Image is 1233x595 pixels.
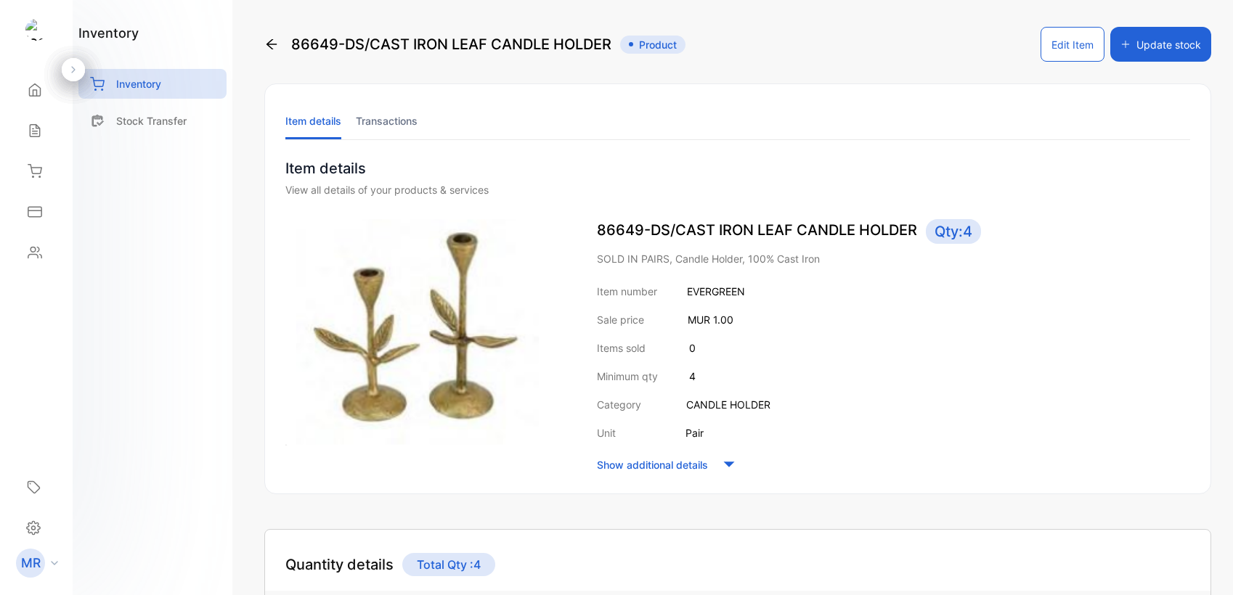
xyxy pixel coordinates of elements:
p: Pair [685,425,704,440]
a: Inventory [78,69,227,99]
p: 0 [689,340,696,356]
p: Category [597,397,641,412]
p: Items sold [597,340,646,356]
p: Sale price [597,312,644,327]
li: Item details [285,102,341,139]
p: Unit [597,425,616,440]
span: MUR 1.00 [688,313,733,326]
p: EVERGREEN [687,284,745,299]
h4: Quantity details [285,554,394,575]
p: SOLD IN PAIRS, Candle Holder, 100% Cast Iron [597,251,1190,266]
img: item [285,219,554,446]
iframe: LiveChat chat widget [1172,534,1233,595]
p: Item number [597,284,657,299]
p: Stock Transfer [116,113,187,128]
a: Stock Transfer [78,106,227,136]
p: Total Qty : 4 [402,553,495,576]
div: 86649-DS/CAST IRON LEAF CANDLE HOLDER [264,27,685,62]
img: logo [25,19,47,41]
span: Qty: 4 [926,219,981,244]
h1: inventory [78,23,139,43]
p: Item details [285,157,1190,179]
p: Minimum qty [597,369,658,384]
p: 4 [689,369,696,384]
button: Edit Item [1041,27,1104,62]
p: 86649-DS/CAST IRON LEAF CANDLE HOLDER [597,219,1190,244]
button: Update stock [1110,27,1211,62]
span: Product [620,36,685,54]
p: CANDLE HOLDER [686,397,770,412]
p: Show additional details [597,457,708,472]
p: MR [21,554,41,573]
li: Transactions [356,102,418,139]
p: Inventory [116,76,161,91]
div: View all details of your products & services [285,182,1190,197]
